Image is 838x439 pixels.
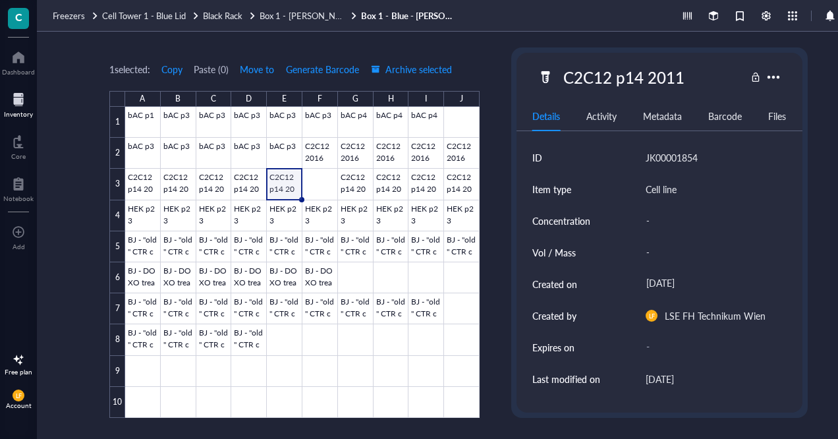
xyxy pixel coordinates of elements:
a: Core [11,131,26,160]
div: - [640,207,781,235]
div: - [640,336,781,359]
div: Free plan [5,368,32,376]
span: Box 1 - [PERSON_NAME] - Green_black_tower [260,9,437,22]
span: Archive selected [371,64,452,74]
div: 10 [109,387,125,418]
div: Account [6,401,32,409]
div: F [318,91,322,107]
div: 2 [109,138,125,169]
a: Notebook [3,173,34,202]
div: 6 [109,262,125,293]
div: Concentration [532,214,590,228]
button: Copy [161,59,183,80]
div: JK00001854 [646,150,698,165]
div: Activity [586,109,617,123]
div: D [246,91,252,107]
div: 1 [109,107,125,138]
div: 7 [109,293,125,324]
div: Dashboard [2,68,35,76]
div: 8 [109,324,125,355]
div: H [388,91,394,107]
div: Expires on [532,340,574,355]
span: Cell Tower 1 - Blue Lid [102,9,186,22]
button: Paste (0) [194,59,229,80]
div: - [640,239,781,266]
span: LF [15,392,22,399]
div: Cell line [646,181,677,197]
div: 3 [109,169,125,200]
div: Add [13,243,25,250]
div: Inventory [4,110,33,118]
div: Notebook [3,194,34,202]
div: Last modified on [532,372,600,386]
div: Item type [532,182,571,196]
div: Created by [532,308,576,323]
a: Inventory [4,89,33,118]
div: [DATE] [640,272,781,296]
div: LSE FH Technikum Wien [665,308,766,324]
div: Vol / Mass [532,245,576,260]
div: Created on [532,277,577,291]
div: C2C12 p14 2011 [557,63,690,91]
span: Freezers [53,9,85,22]
div: 9 [109,356,125,387]
a: Black RackBox 1 - [PERSON_NAME] - Green_black_tower [203,10,358,22]
span: Move to [240,64,274,74]
div: Core [11,152,26,160]
div: Metadata [643,109,682,123]
span: Black Rack [203,9,242,22]
div: Details [532,109,560,123]
span: LF [648,312,655,320]
div: 5 [109,231,125,262]
div: A [140,91,145,107]
div: G [352,91,358,107]
div: ID [532,150,542,165]
div: I [425,91,427,107]
div: Files [768,109,786,123]
div: J [460,91,463,107]
span: Copy [161,64,182,74]
div: [DATE] [646,371,674,387]
span: C [15,9,22,25]
a: Cell Tower 1 - Blue Lid [102,10,200,22]
div: E [282,91,287,107]
a: Box 1 - Blue - [PERSON_NAME] [361,10,460,22]
button: Archive selected [370,59,453,80]
div: Barcode [708,109,742,123]
button: Move to [239,59,275,80]
div: B [175,91,181,107]
a: Dashboard [2,47,35,76]
div: 1 selected: [109,62,150,76]
button: Generate Barcode [285,59,360,80]
div: C [211,91,216,107]
a: Freezers [53,10,99,22]
div: 4 [109,200,125,231]
span: Generate Barcode [286,64,359,74]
